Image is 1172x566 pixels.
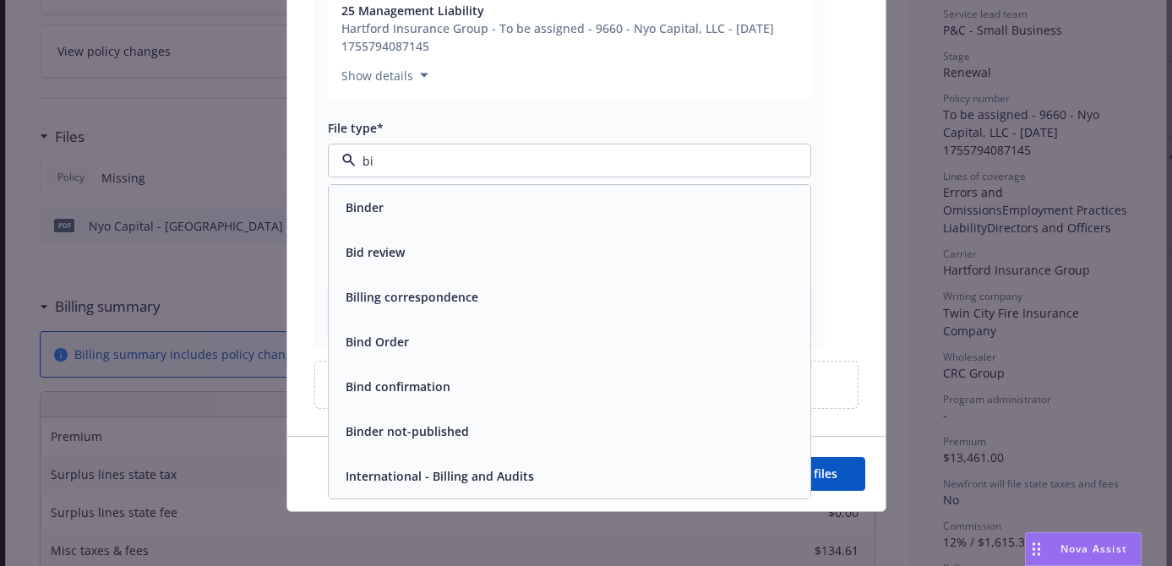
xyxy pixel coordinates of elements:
input: Filter by keyword [356,152,777,170]
button: Nova Assist [1025,532,1142,566]
button: Binder [346,199,384,216]
button: Bid review [346,243,405,261]
div: Drag to move [1026,533,1047,565]
span: Nova Assist [1060,542,1127,556]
